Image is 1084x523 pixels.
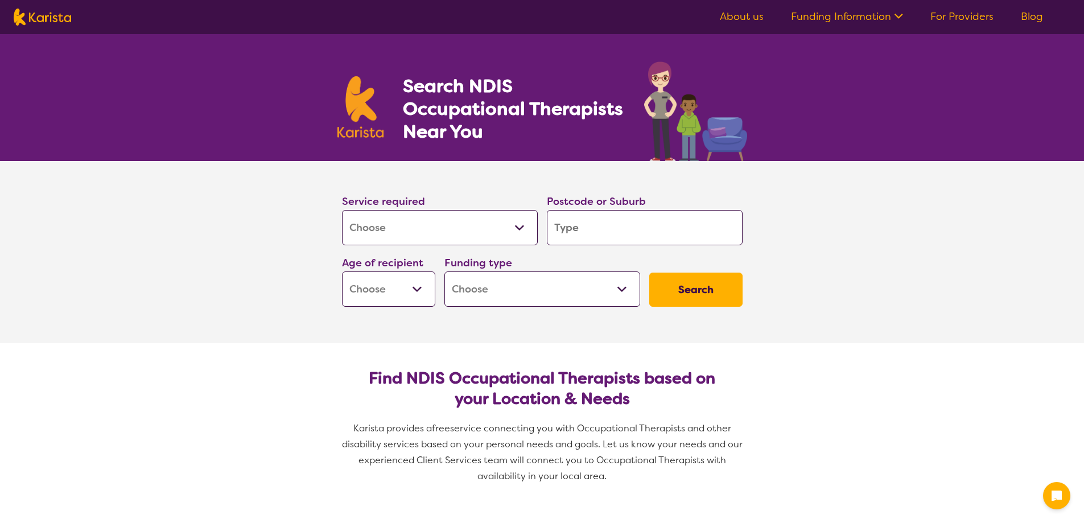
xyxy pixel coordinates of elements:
[14,9,71,26] img: Karista logo
[644,61,747,161] img: occupational-therapy
[720,10,764,23] a: About us
[444,256,512,270] label: Funding type
[353,422,432,434] span: Karista provides a
[337,76,384,138] img: Karista logo
[547,195,646,208] label: Postcode or Suburb
[930,10,994,23] a: For Providers
[791,10,903,23] a: Funding Information
[1021,10,1043,23] a: Blog
[649,273,743,307] button: Search
[432,422,450,434] span: free
[342,195,425,208] label: Service required
[351,368,733,409] h2: Find NDIS Occupational Therapists based on your Location & Needs
[342,256,423,270] label: Age of recipient
[547,210,743,245] input: Type
[342,422,745,482] span: service connecting you with Occupational Therapists and other disability services based on your p...
[403,75,624,143] h1: Search NDIS Occupational Therapists Near You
